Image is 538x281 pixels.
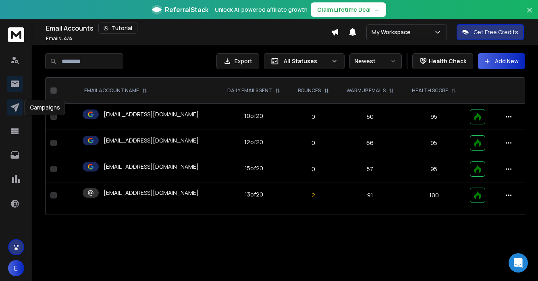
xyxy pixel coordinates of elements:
[295,191,333,199] p: 2
[298,87,321,94] p: BOUNCES
[295,113,333,121] p: 0
[295,165,333,173] p: 0
[165,5,208,14] span: ReferralStack
[215,6,307,14] p: Unlock AI-powered affiliate growth
[244,138,263,146] div: 12 of 20
[337,156,403,182] td: 57
[429,57,466,65] p: Health Check
[98,23,137,34] button: Tutorial
[245,190,263,198] div: 13 of 20
[84,87,147,94] div: EMAIL ACCOUNT NAME
[104,163,199,171] p: [EMAIL_ADDRESS][DOMAIN_NAME]
[64,35,72,42] span: 4 / 4
[403,182,465,209] td: 100
[337,182,403,209] td: 91
[337,130,403,156] td: 66
[25,100,65,115] div: Campaigns
[474,28,518,36] p: Get Free Credits
[244,112,263,120] div: 10 of 20
[216,53,259,69] button: Export
[337,104,403,130] td: 50
[478,53,525,69] button: Add New
[284,57,328,65] p: All Statuses
[349,53,402,69] button: Newest
[403,130,465,156] td: 95
[104,136,199,145] p: [EMAIL_ADDRESS][DOMAIN_NAME]
[46,35,72,42] p: Emails :
[295,139,333,147] p: 0
[104,110,199,118] p: [EMAIL_ADDRESS][DOMAIN_NAME]
[374,6,380,14] span: →
[347,87,386,94] p: WARMUP EMAILS
[311,2,386,17] button: Claim Lifetime Deal→
[457,24,524,40] button: Get Free Credits
[8,260,24,276] button: E
[104,189,199,197] p: [EMAIL_ADDRESS][DOMAIN_NAME]
[524,5,535,24] button: Close banner
[227,87,272,94] p: DAILY EMAILS SENT
[403,156,465,182] td: 95
[412,53,473,69] button: Health Check
[46,23,331,34] div: Email Accounts
[372,28,414,36] p: My Workspace
[509,253,528,273] div: Open Intercom Messenger
[245,164,263,172] div: 15 of 20
[403,104,465,130] td: 95
[412,87,448,94] p: HEALTH SCORE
